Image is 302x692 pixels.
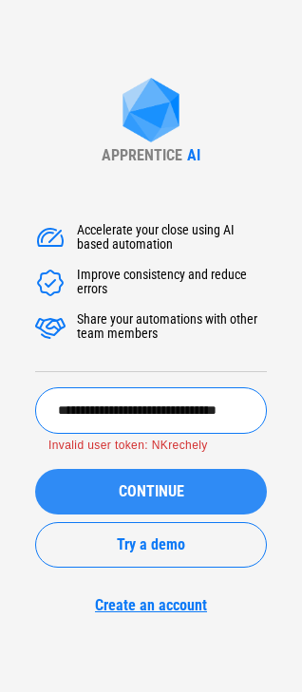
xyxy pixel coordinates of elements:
span: Try a demo [117,537,185,552]
div: Share your automations with other team members [77,312,267,343]
div: AI [187,146,200,164]
span: CONTINUE [119,484,184,499]
img: Accelerate [35,312,66,343]
img: Apprentice AI [113,78,189,147]
p: Invalid user token: NKrechely [48,437,254,456]
button: Try a demo [35,522,267,568]
button: CONTINUE [35,469,267,514]
div: Improve consistency and reduce errors [77,268,267,298]
img: Accelerate [35,223,66,253]
div: Accelerate your close using AI based automation [77,223,267,253]
a: Create an account [35,596,267,614]
img: Accelerate [35,268,66,298]
div: APPRENTICE [102,146,182,164]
